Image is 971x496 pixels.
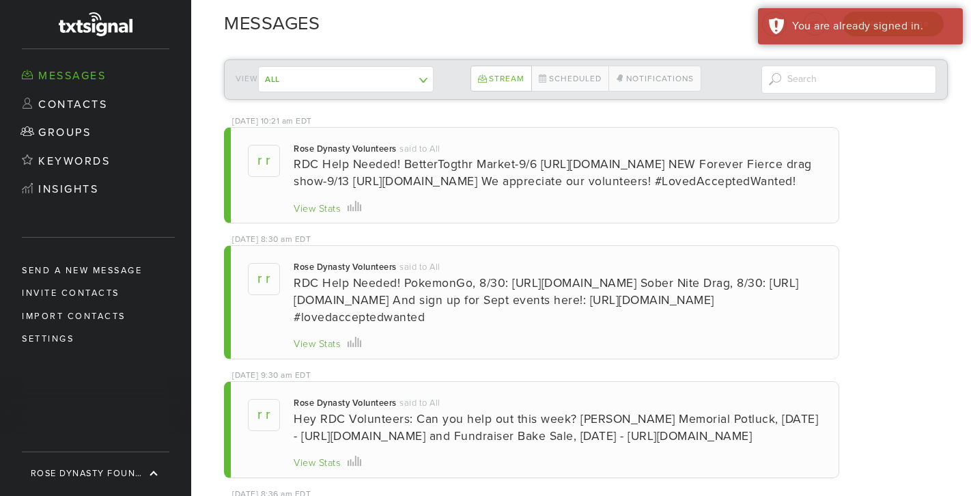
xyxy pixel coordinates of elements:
[294,397,397,409] div: Rose Dynasty Volunteers
[294,275,821,326] div: RDC Help Needed! PokemonGo, 8/30: [URL][DOMAIN_NAME] Sober Nite Drag, 8/30: [URL][DOMAIN_NAME] An...
[399,143,440,155] div: said to All
[294,261,397,273] div: Rose Dynasty Volunteers
[608,66,701,92] a: Notifications
[294,156,821,190] div: RDC Help Needed! BetterTogthr Market-9/6 [URL][DOMAIN_NAME] NEW Forever Fierce drag show-9/13 [UR...
[248,263,280,295] span: R R
[399,397,440,409] div: said to All
[470,66,531,92] a: Stream
[399,261,440,273] div: said to All
[248,145,280,177] span: R R
[294,337,341,352] div: View Stats
[248,399,280,431] span: R R
[232,370,311,381] div: [DATE] 9:30 am EDT
[232,115,312,127] div: [DATE] 10:21 am EDT
[232,234,311,245] div: [DATE] 8:30 am EDT
[761,66,937,94] input: Search
[294,456,341,471] div: View Stats
[236,66,411,92] div: View
[294,202,341,217] div: View Stats
[531,66,609,92] a: Scheduled
[792,18,953,34] div: You are already signed in.
[294,411,821,445] div: Hey RDC Volunteers: Can you help out this week? [PERSON_NAME] Memorial Potluck, [DATE] - [URL][DO...
[294,143,397,155] div: Rose Dynasty Volunteers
